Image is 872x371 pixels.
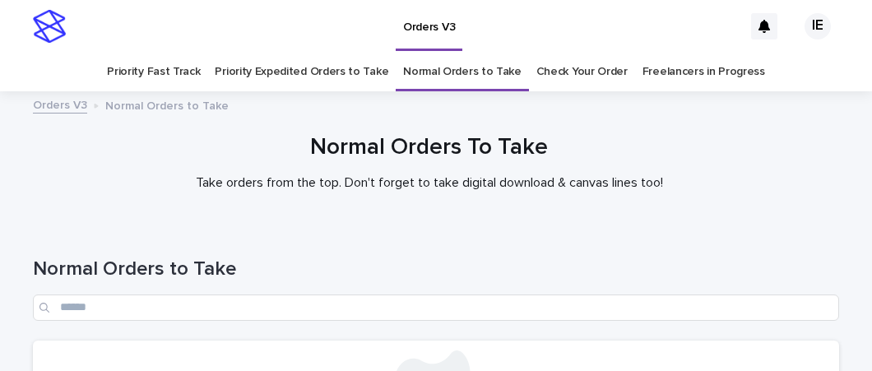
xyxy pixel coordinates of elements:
a: Orders V3 [33,95,87,114]
a: Normal Orders to Take [403,53,522,91]
a: Priority Expedited Orders to Take [215,53,388,91]
input: Search [33,294,839,321]
a: Freelancers in Progress [642,53,765,91]
h1: Normal Orders To Take [26,134,833,162]
img: stacker-logo-s-only.png [33,10,66,43]
div: IE [805,13,831,39]
a: Priority Fast Track [107,53,200,91]
p: Normal Orders to Take [105,95,229,114]
h1: Normal Orders to Take [33,257,839,281]
p: Take orders from the top. Don't forget to take digital download & canvas lines too! [100,175,758,191]
a: Check Your Order [536,53,628,91]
